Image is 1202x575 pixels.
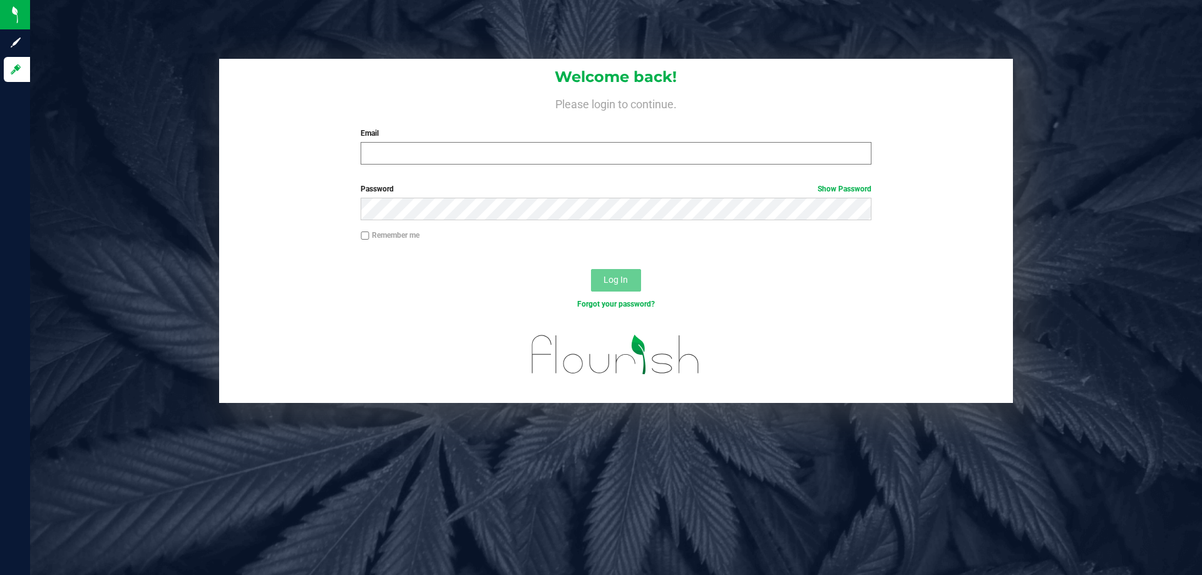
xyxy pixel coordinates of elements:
[516,323,715,387] img: flourish_logo.svg
[361,232,369,240] input: Remember me
[9,36,22,49] inline-svg: Sign up
[361,128,871,139] label: Email
[818,185,871,193] a: Show Password
[577,300,655,308] a: Forgot your password?
[219,69,1013,85] h1: Welcome back!
[219,95,1013,110] h4: Please login to continue.
[361,230,419,241] label: Remember me
[604,275,628,285] span: Log In
[361,185,394,193] span: Password
[9,63,22,76] inline-svg: Log in
[591,269,641,292] button: Log In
